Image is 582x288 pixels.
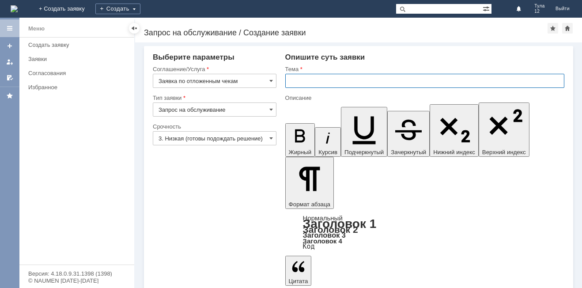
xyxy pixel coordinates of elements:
[285,66,563,72] div: Тема
[285,123,315,157] button: Жирный
[28,56,129,62] div: Заявки
[144,28,548,37] div: Запрос на обслуживание / Создание заявки
[129,23,140,34] div: Скрыть меню
[315,127,341,157] button: Курсив
[28,278,125,284] div: © NAUMEN [DATE]-[DATE]
[25,52,132,66] a: Заявки
[3,55,17,69] a: Мои заявки
[28,70,129,76] div: Согласования
[28,84,119,91] div: Избранное
[153,124,275,129] div: Срочность
[153,66,275,72] div: Соглашение/Услуга
[11,5,18,12] a: Перейти на домашнюю страницу
[25,38,132,52] a: Создать заявку
[303,243,315,250] a: Код
[534,4,545,9] span: Тула
[479,102,529,157] button: Верхний индекс
[433,149,475,155] span: Нижний индекс
[285,53,365,61] span: Опишите суть заявки
[562,23,573,34] div: Сделать домашней страницей
[534,9,545,14] span: 12
[285,215,564,250] div: Формат абзаца
[303,217,377,231] a: Заголовок 1
[28,42,129,48] div: Создать заявку
[28,271,125,277] div: Версия: 4.18.0.9.31.1398 (1398)
[25,66,132,80] a: Согласования
[391,149,426,155] span: Зачеркнутый
[303,231,346,239] a: Заголовок 3
[482,149,526,155] span: Верхний индекс
[318,149,337,155] span: Курсив
[303,224,358,235] a: Заголовок 2
[303,237,342,245] a: Заголовок 4
[344,149,384,155] span: Подчеркнутый
[289,278,308,284] span: Цитата
[303,214,343,222] a: Нормальный
[285,256,312,286] button: Цитата
[153,53,234,61] span: Выберите параметры
[28,23,45,34] div: Меню
[483,4,491,12] span: Расширенный поиск
[153,95,275,101] div: Тип заявки
[285,95,563,101] div: Описание
[289,149,312,155] span: Жирный
[387,111,430,157] button: Зачеркнутый
[11,5,18,12] img: logo
[548,23,558,34] div: Добавить в избранное
[3,39,17,53] a: Создать заявку
[285,157,334,209] button: Формат абзаца
[3,71,17,85] a: Мои согласования
[341,107,387,157] button: Подчеркнутый
[430,104,479,157] button: Нижний индекс
[95,4,140,14] div: Создать
[289,201,330,208] span: Формат абзаца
